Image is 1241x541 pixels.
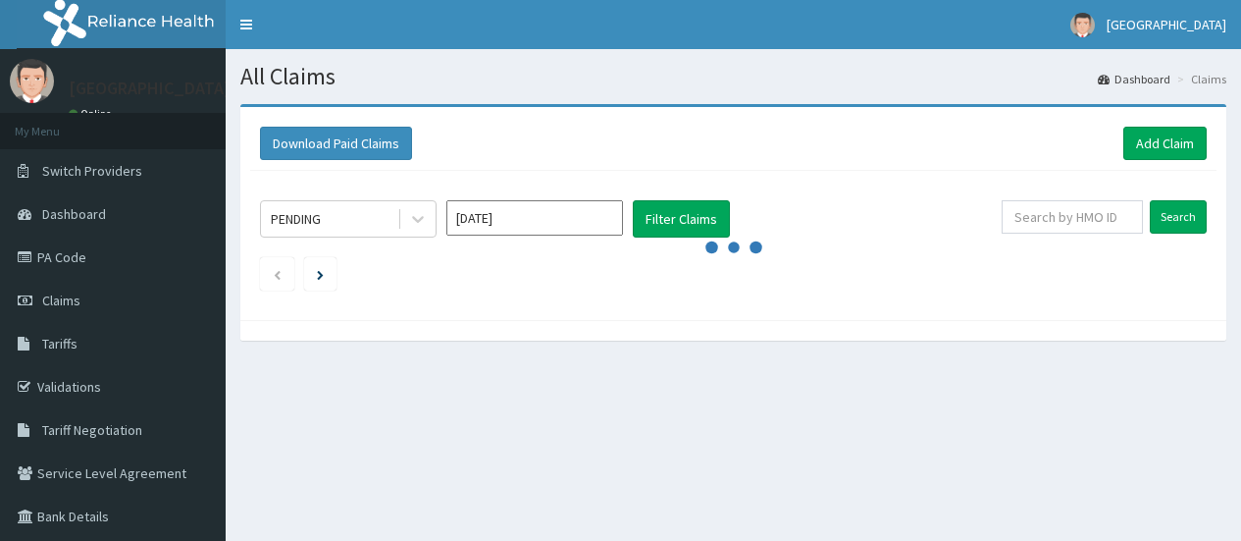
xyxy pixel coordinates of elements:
li: Claims [1172,71,1226,87]
span: Dashboard [42,205,106,223]
svg: audio-loading [704,218,763,277]
button: Download Paid Claims [260,127,412,160]
input: Select Month and Year [446,200,623,236]
a: Previous page [273,265,282,283]
button: Filter Claims [633,200,730,238]
div: PENDING [271,209,321,229]
input: Search by HMO ID [1002,200,1143,234]
span: [GEOGRAPHIC_DATA] [1107,16,1226,33]
span: Tariff Negotiation [42,421,142,439]
span: Claims [42,292,80,309]
a: Dashboard [1098,71,1170,87]
a: Next page [317,265,324,283]
p: [GEOGRAPHIC_DATA] [69,80,231,97]
span: Switch Providers [42,162,142,180]
a: Online [69,107,116,121]
img: User Image [10,59,54,103]
span: Tariffs [42,335,78,352]
h1: All Claims [240,64,1226,89]
a: Add Claim [1123,127,1207,160]
img: User Image [1070,13,1095,37]
input: Search [1150,200,1207,234]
